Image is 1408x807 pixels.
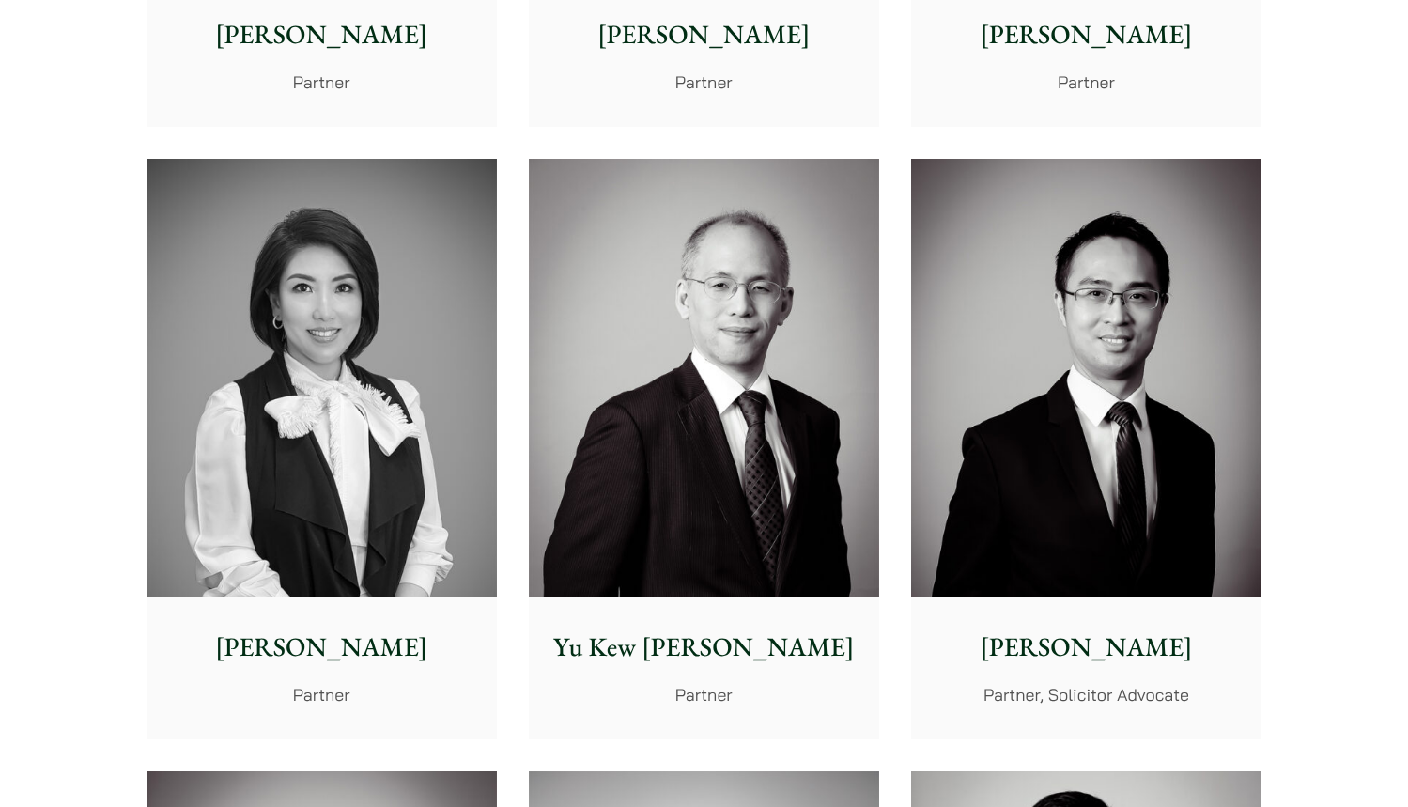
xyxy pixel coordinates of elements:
p: Partner [544,70,864,95]
p: Yu Kew [PERSON_NAME] [544,628,864,667]
p: Partner [162,70,482,95]
p: Partner, Solicitor Advocate [926,682,1246,707]
p: Partner [544,682,864,707]
p: [PERSON_NAME] [162,628,482,667]
p: Partner [926,70,1246,95]
p: [PERSON_NAME] [544,15,864,54]
p: [PERSON_NAME] [162,15,482,54]
p: Partner [162,682,482,707]
a: [PERSON_NAME] Partner, Solicitor Advocate [911,159,1261,739]
p: [PERSON_NAME] [926,15,1246,54]
p: [PERSON_NAME] [926,628,1246,667]
a: Yu Kew [PERSON_NAME] Partner [529,159,879,739]
a: [PERSON_NAME] Partner [147,159,497,739]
